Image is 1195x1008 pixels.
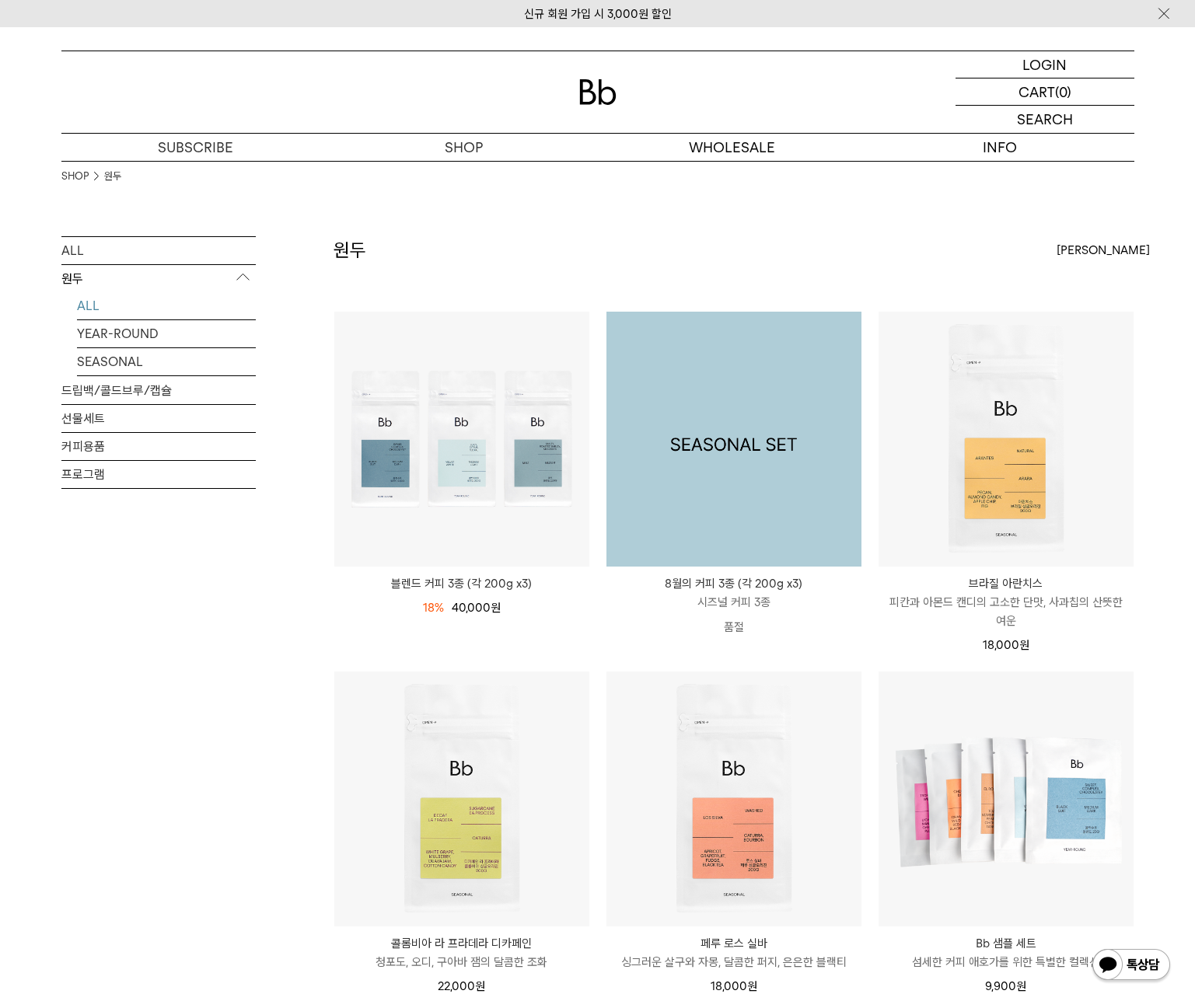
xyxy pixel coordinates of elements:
[985,979,1026,993] span: 9,900
[524,7,672,21] a: 신규 회원 가입 시 3,000원 할인
[334,671,589,926] img: 콜롬비아 라 프라데라 디카페인
[1091,947,1172,985] img: 카카오톡 채널 1:1 채팅 버튼
[606,934,861,953] p: 페루 로스 실바
[334,237,366,263] h2: 원두
[879,671,1134,926] img: Bb 샘플 세트
[956,51,1134,78] a: LOGIN
[1055,78,1071,105] p: (0)
[61,237,256,264] a: ALL
[334,574,589,593] a: 블렌드 커피 3종 (각 200g x3)
[579,79,617,105] img: 로고
[606,312,861,567] a: 8월의 커피 3종 (각 200g x3)
[1057,241,1150,260] span: [PERSON_NAME]
[983,638,1029,652] span: 18,000
[606,671,861,926] img: 페루 로스 실바
[77,292,256,319] a: ALL
[747,979,757,993] span: 원
[866,134,1134,161] p: INFO
[879,934,1134,971] a: Bb 샘플 세트 섬세한 커피 애호가를 위한 특별한 컬렉션
[598,134,866,161] p: WHOLESALE
[606,612,861,643] p: 품절
[334,312,589,567] img: 블렌드 커피 3종 (각 200g x3)
[879,934,1134,953] p: Bb 샘플 세트
[334,934,589,971] a: 콜롬비아 라 프라데라 디카페인 청포도, 오디, 구아바 잼의 달콤한 조화
[77,348,256,375] a: SEASONAL
[334,934,589,953] p: 콜롬비아 라 프라데라 디카페인
[423,598,444,617] div: 18%
[606,312,861,567] img: 1000000743_add2_021.png
[330,134,598,161] a: SHOP
[61,169,89,184] a: SHOP
[61,405,256,432] a: 선물세트
[452,601,501,615] span: 40,000
[77,320,256,347] a: YEAR-ROUND
[104,169,121,184] a: 원두
[61,134,330,161] a: SUBSCRIBE
[1017,106,1073,133] p: SEARCH
[1016,979,1026,993] span: 원
[879,312,1134,567] img: 브라질 아란치스
[879,593,1134,630] p: 피칸과 아몬드 캔디의 고소한 단맛, 사과칩의 산뜻한 여운
[1019,638,1029,652] span: 원
[606,934,861,971] a: 페루 로스 실바 싱그러운 살구와 자몽, 달콤한 퍼지, 은은한 블랙티
[438,979,485,993] span: 22,000
[61,377,256,404] a: 드립백/콜드브루/캡슐
[711,979,757,993] span: 18,000
[491,601,501,615] span: 원
[606,574,861,593] p: 8월의 커피 3종 (각 200g x3)
[879,953,1134,971] p: 섬세한 커피 애호가를 위한 특별한 컬렉션
[1019,78,1055,105] p: CART
[879,574,1134,593] p: 브라질 아란치스
[606,593,861,612] p: 시즈널 커피 3종
[334,953,589,971] p: 청포도, 오디, 구아바 잼의 달콤한 조화
[956,78,1134,106] a: CART (0)
[475,979,485,993] span: 원
[1022,51,1067,78] p: LOGIN
[879,574,1134,630] a: 브라질 아란치스 피칸과 아몬드 캔디의 고소한 단맛, 사과칩의 산뜻한 여운
[61,433,256,460] a: 커피용품
[606,574,861,612] a: 8월의 커피 3종 (각 200g x3) 시즈널 커피 3종
[606,953,861,971] p: 싱그러운 살구와 자몽, 달콤한 퍼지, 은은한 블랙티
[61,265,256,293] p: 원두
[61,461,256,488] a: 프로그램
